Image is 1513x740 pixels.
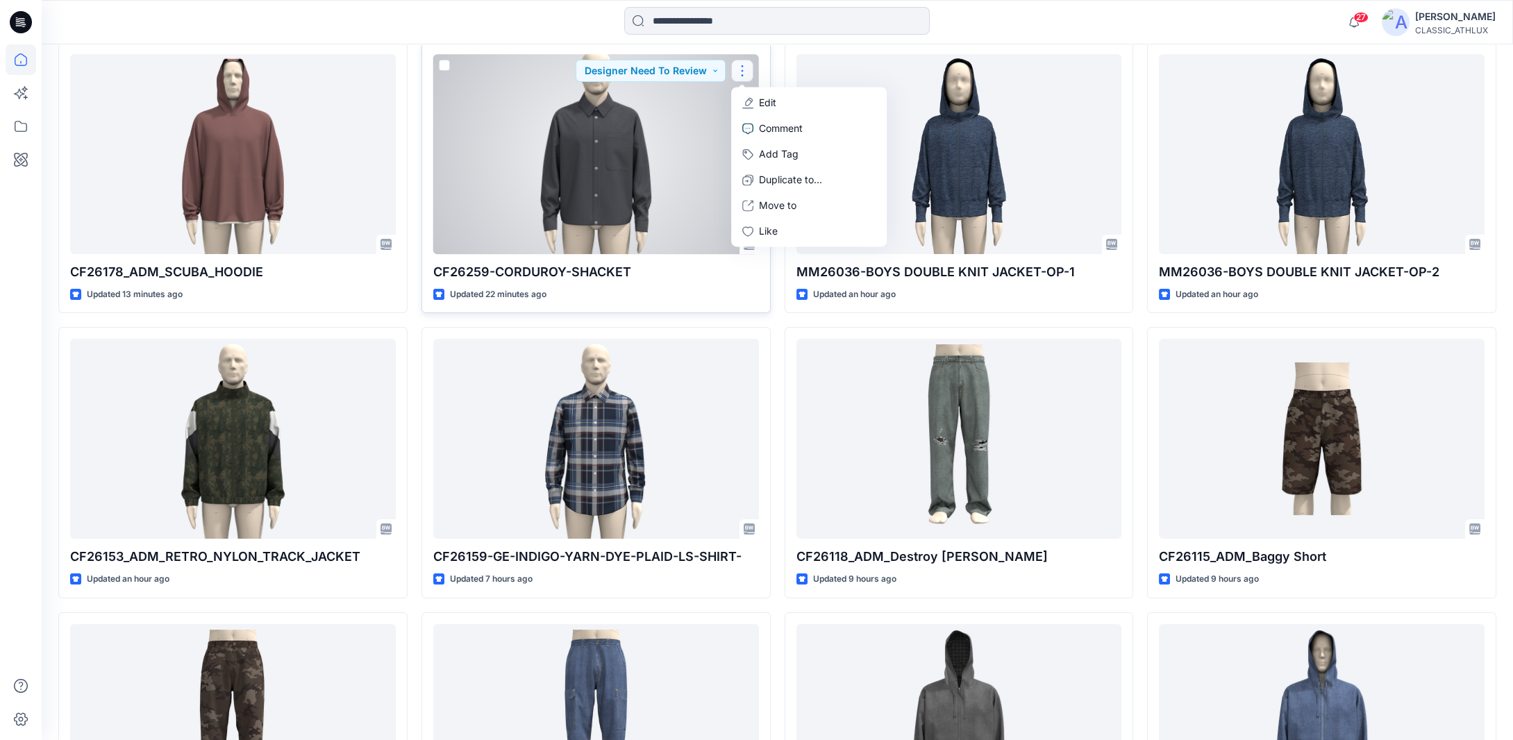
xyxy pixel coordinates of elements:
a: MM26036-BOYS DOUBLE KNIT JACKET-OP-1 [796,54,1122,254]
p: Duplicate to... [759,173,822,187]
p: Updated 13 minutes ago [87,287,183,302]
a: CF26159-GE-INDIGO-YARN-DYE-PLAID-LS-SHIRT- [433,339,759,539]
p: CF26115_ADM_Baggy Short [1159,547,1485,566]
p: CF26159-GE-INDIGO-YARN-DYE-PLAID-LS-SHIRT- [433,547,759,566]
p: Updated an hour ago [87,572,169,587]
p: CF26118_ADM_Destroy [PERSON_NAME] [796,547,1122,566]
p: CF26259-CORDUROY-SHACKET [433,262,759,282]
div: [PERSON_NAME] [1415,8,1496,25]
span: 27 [1353,12,1369,23]
a: CF26178_ADM_SCUBA_HOODIE [70,54,396,254]
div: CLASSIC_ATHLUX [1415,25,1496,35]
p: Updated an hour ago [813,287,896,302]
p: CF26153_ADM_RETRO_NYLON_TRACK_JACKET [70,547,396,566]
p: Comment [759,121,803,136]
p: Updated 22 minutes ago [450,287,546,302]
a: CF26118_ADM_Destroy Baggy Jean [796,339,1122,539]
a: MM26036-BOYS DOUBLE KNIT JACKET-OP-2 [1159,54,1485,254]
p: Updated an hour ago [1176,287,1258,302]
p: Updated 9 hours ago [813,572,896,587]
a: CF26259-CORDUROY-SHACKET [433,54,759,254]
img: avatar [1382,8,1410,36]
p: Like [759,224,778,239]
p: Move to [759,199,796,213]
p: MM26036-BOYS DOUBLE KNIT JACKET-OP-1 [796,262,1122,282]
p: MM26036-BOYS DOUBLE KNIT JACKET-OP-2 [1159,262,1485,282]
a: CF26115_ADM_Baggy Short [1159,339,1485,539]
button: Add Tag [734,142,884,167]
a: CF26153_ADM_RETRO_NYLON_TRACK_JACKET [70,339,396,539]
p: Updated 7 hours ago [450,572,533,587]
a: Edit [734,90,884,116]
p: CF26178_ADM_SCUBA_HOODIE [70,262,396,282]
p: Edit [759,96,776,110]
p: Updated 9 hours ago [1176,572,1259,587]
